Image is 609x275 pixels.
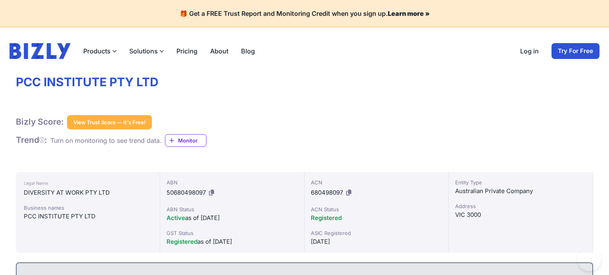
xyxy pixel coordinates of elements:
a: Log in [520,46,539,56]
div: ACN [311,178,442,186]
h1: Bizly Score: [16,117,64,127]
div: ACN Status [311,205,442,213]
div: DIVERSITY AT WORK PTY LTD [24,188,152,197]
div: ASIC Registered [311,229,442,237]
a: Try For Free [552,43,599,59]
button: Products [83,46,117,56]
div: Legal Name [24,178,152,188]
div: as of [DATE] [167,213,298,223]
a: Learn more » [388,9,430,17]
div: Address [455,202,586,210]
h4: 🎁 Get a FREE Trust Report and Monitoring Credit when you sign up. [10,9,599,17]
div: Turn on monitoring to see trend data. [50,136,162,145]
button: View Trust Score — It's Free! [67,115,152,129]
a: Blog [241,46,255,56]
span: 680498097 [311,189,343,196]
div: [DATE] [311,237,442,247]
div: GST Status [167,229,298,237]
span: Registered [167,238,197,245]
div: as of [DATE] [167,237,298,247]
span: Monitor [178,137,206,144]
iframe: Toggle Customer Support [577,247,601,271]
h1: PCC INSTITUTE PTY LTD [16,75,593,90]
span: Active [167,214,185,222]
a: About [210,46,228,56]
div: VIC 3000 [455,210,586,220]
div: ABN [167,178,298,186]
div: PCC INSTITUTE PTY LTD [24,212,152,221]
a: Monitor [165,134,207,147]
div: ABN Status [167,205,298,213]
div: Australian Private Company [455,186,586,196]
span: Registered [311,214,342,222]
button: Solutions [129,46,164,56]
div: Entity Type [455,178,586,186]
a: Pricing [176,46,197,56]
span: 50680498097 [167,189,206,196]
div: Business names [24,204,152,212]
h1: Trend : [16,135,47,145]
